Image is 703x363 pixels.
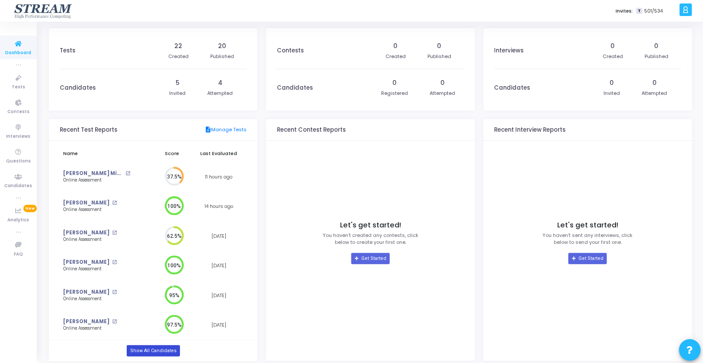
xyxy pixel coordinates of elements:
th: Score [153,145,191,162]
div: Published [427,53,451,60]
div: Online Assessment [63,325,130,332]
mat-icon: open_in_new [112,201,117,205]
div: 5 [176,78,180,88]
div: Invited [604,90,620,97]
span: Interviews [6,133,31,140]
div: Online Assessment [63,177,130,184]
p: You haven’t sent any interviews, click below to send your first one. [543,232,633,246]
div: 0 [437,42,442,51]
h3: Interviews [494,47,524,54]
a: [PERSON_NAME] [63,199,109,207]
div: 0 [394,42,398,51]
a: [PERSON_NAME] [63,259,109,266]
div: Attempted [642,90,668,97]
td: [DATE] [191,221,247,251]
h3: Contests [277,47,304,54]
div: Created [603,53,623,60]
div: 20 [218,42,226,51]
td: 14 hours ago [191,191,247,221]
div: 0 [611,42,615,51]
a: [PERSON_NAME] Micadei Bueno [63,170,123,177]
span: 501/534 [644,7,663,15]
h3: Recent Test Reports [60,126,117,133]
span: Analytics [8,217,29,224]
p: You haven’t created any contests, click below to create your first one. [323,232,418,246]
a: Manage Tests [205,126,247,134]
div: Invited [169,90,186,97]
div: 0 [652,78,657,88]
div: 0 [440,78,445,88]
a: Get Started [568,253,607,264]
div: Created [168,53,189,60]
div: Online Assessment [63,237,130,243]
h3: Tests [60,47,75,54]
a: [PERSON_NAME] [63,318,109,325]
a: [PERSON_NAME] [63,229,109,237]
span: Contests [7,108,29,116]
div: Online Assessment [63,207,130,213]
div: 0 [610,78,614,88]
span: T [636,8,642,14]
div: Attempted [207,90,233,97]
span: Dashboard [6,49,32,57]
span: New [23,205,37,212]
div: Published [645,53,668,60]
mat-icon: open_in_new [112,290,117,295]
h3: Recent Interview Reports [494,126,566,133]
div: Online Assessment [63,296,130,302]
span: Tests [12,84,25,91]
mat-icon: description [205,126,211,134]
th: Last Evaluated [191,145,247,162]
span: Candidates [5,182,32,190]
td: 11 hours ago [191,162,247,192]
td: [DATE] [191,281,247,311]
a: Get Started [351,253,390,264]
h3: Candidates [494,84,530,91]
div: Registered [382,90,408,97]
label: Invites: [616,7,633,15]
mat-icon: open_in_new [112,319,117,324]
h3: Recent Contest Reports [277,126,346,133]
h4: Let's get started! [557,221,618,230]
div: Published [210,53,234,60]
td: [DATE] [191,251,247,281]
a: Show All Candidates [127,345,180,357]
h4: Let's get started! [340,221,401,230]
div: Attempted [430,90,456,97]
img: logo [13,2,74,19]
mat-icon: open_in_new [112,260,117,265]
mat-icon: open_in_new [112,230,117,235]
td: [DATE] [191,310,247,340]
th: Name [60,145,153,162]
div: Online Assessment [63,266,130,272]
span: FAQ [14,251,23,258]
a: [PERSON_NAME] [63,288,109,296]
h3: Candidates [60,84,96,91]
span: Questions [6,158,31,165]
div: 0 [655,42,659,51]
mat-icon: open_in_new [125,171,130,176]
div: 22 [174,42,182,51]
div: 0 [393,78,397,88]
div: 4 [218,78,222,88]
h3: Candidates [277,84,313,91]
div: Created [385,53,406,60]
